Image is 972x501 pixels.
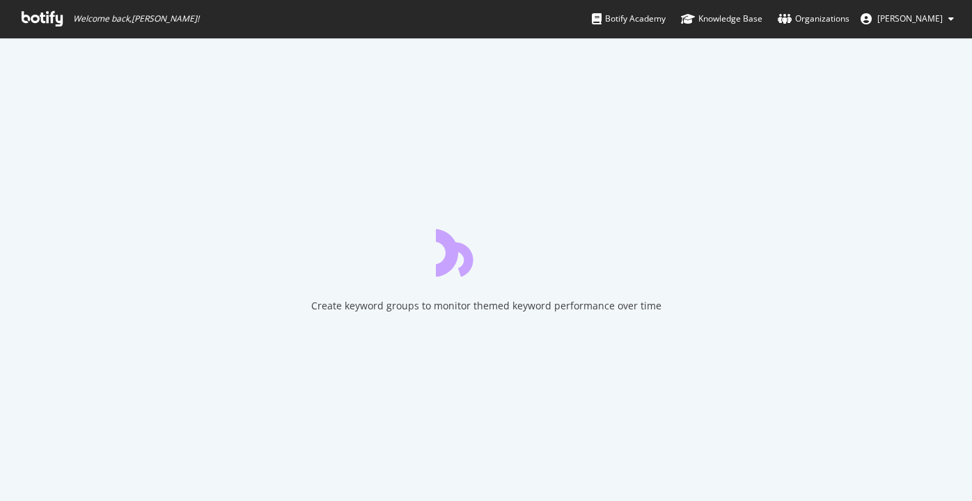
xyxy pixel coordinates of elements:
[681,12,762,26] div: Knowledge Base
[436,226,536,277] div: animation
[73,13,199,24] span: Welcome back, [PERSON_NAME] !
[877,13,943,24] span: Matthew Gampel
[311,299,661,313] div: Create keyword groups to monitor themed keyword performance over time
[778,12,849,26] div: Organizations
[849,8,965,30] button: [PERSON_NAME]
[592,12,666,26] div: Botify Academy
